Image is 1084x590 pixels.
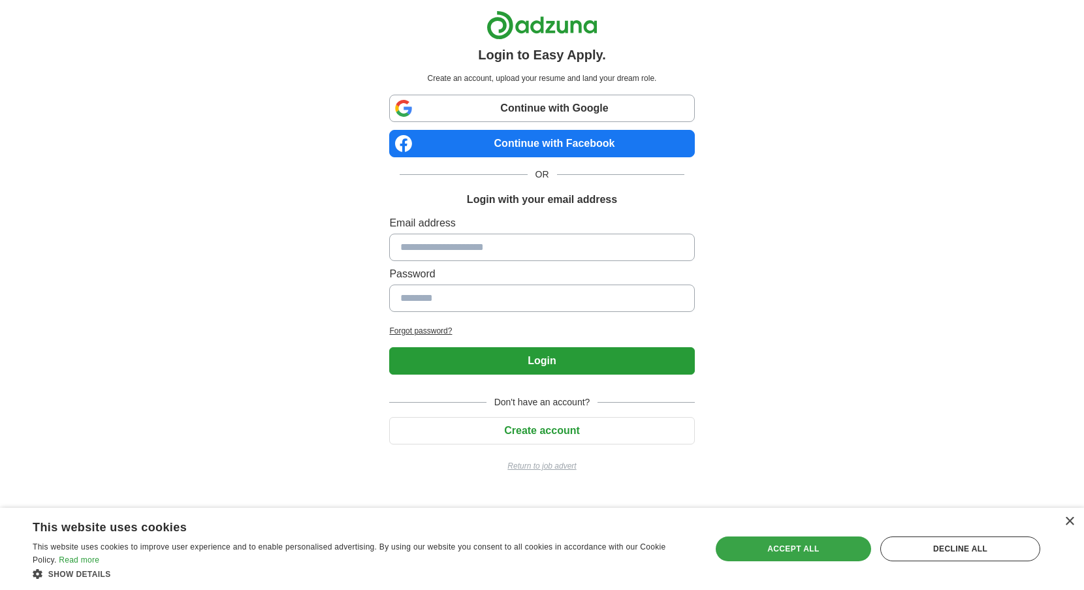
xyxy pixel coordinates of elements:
[389,460,694,472] a: Return to job advert
[486,396,598,409] span: Don't have an account?
[486,10,598,40] img: Adzuna logo
[33,516,658,535] div: This website uses cookies
[716,536,872,561] div: Accept all
[880,536,1040,561] div: Decline all
[478,45,606,65] h1: Login to Easy Apply.
[389,266,694,282] label: Password
[1064,517,1074,527] div: Close
[392,72,692,84] p: Create an account, upload your resume and land your dream role.
[389,130,694,157] a: Continue with Facebook
[389,325,694,337] a: Forgot password?
[389,417,694,444] button: Create account
[467,192,617,208] h1: Login with your email address
[389,215,694,231] label: Email address
[33,542,666,565] span: This website uses cookies to improve user experience and to enable personalised advertising. By u...
[389,95,694,122] a: Continue with Google
[48,570,111,579] span: Show details
[59,555,99,565] a: Read more, opens a new window
[389,347,694,375] button: Login
[389,425,694,436] a: Create account
[528,168,557,181] span: OR
[33,567,691,580] div: Show details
